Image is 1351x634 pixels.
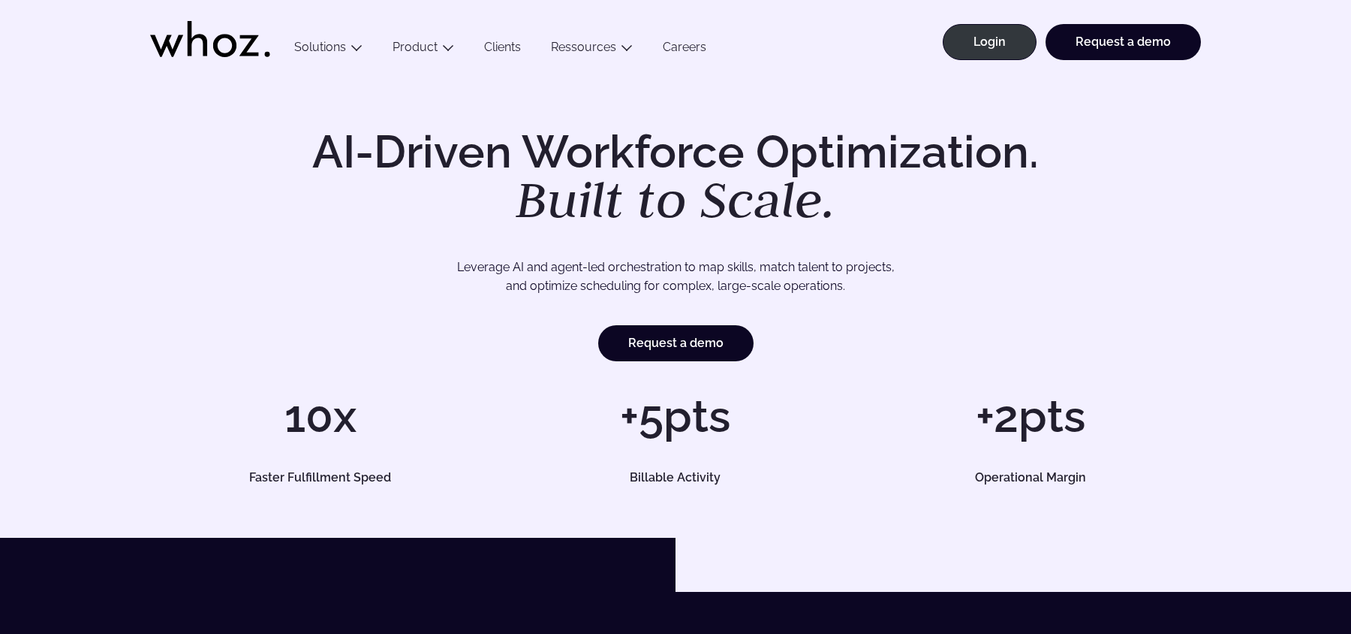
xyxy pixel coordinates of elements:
[279,40,378,60] button: Solutions
[469,40,536,60] a: Clients
[1046,24,1201,60] a: Request a demo
[291,129,1060,225] h1: AI-Driven Workforce Optimization.
[505,394,845,439] h1: +5pts
[203,258,1148,296] p: Leverage AI and agent-led orchestration to map skills, match talent to projects, and optimize sch...
[536,40,648,60] button: Ressources
[167,472,474,484] h5: Faster Fulfillment Speed
[150,394,490,439] h1: 10x
[943,24,1037,60] a: Login
[551,40,616,54] a: Ressources
[516,166,835,232] em: Built to Scale.
[648,40,721,60] a: Careers
[393,40,438,54] a: Product
[861,394,1201,439] h1: +2pts
[1252,535,1330,613] iframe: Chatbot
[522,472,829,484] h5: Billable Activity
[877,472,1184,484] h5: Operational Margin
[598,325,754,361] a: Request a demo
[378,40,469,60] button: Product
